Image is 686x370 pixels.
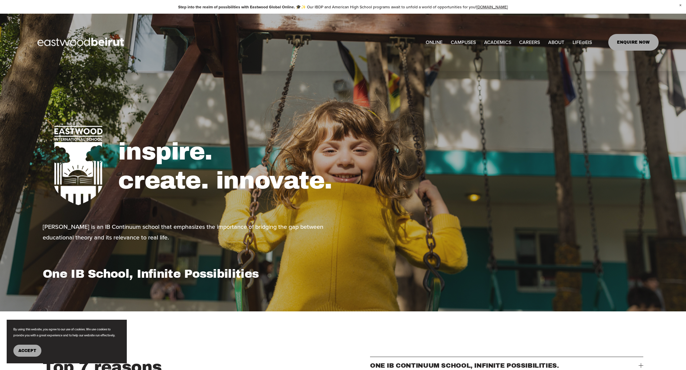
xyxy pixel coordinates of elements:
[573,38,592,47] span: LIFE@EIS
[426,37,442,47] a: ONLINE
[118,137,643,195] h1: inspire. create. innovate.
[548,37,564,47] a: folder dropdown
[573,37,592,47] a: folder dropdown
[43,267,341,281] h1: One IB School, Infinite Possibilities
[451,37,476,47] a: folder dropdown
[43,221,341,243] p: [PERSON_NAME] is an IB Continuum school that emphasizes the importance of bridging the gap betwee...
[476,4,508,10] a: [DOMAIN_NAME]
[484,37,511,47] a: folder dropdown
[7,320,127,363] section: Cookie banner
[27,25,136,59] img: EastwoodIS Global Site
[13,345,41,357] button: Accept
[370,362,639,369] span: ONE IB CONTINUUM SCHOOL, INFINITE POSSIBILITIES.
[608,34,659,51] a: ENQUIRE NOW
[519,37,540,47] a: CAREERS
[484,38,511,47] span: ACADEMICS
[548,38,564,47] span: ABOUT
[451,38,476,47] span: CAMPUSES
[13,326,120,338] p: By using this website, you agree to our use of cookies. We use cookies to provide you with a grea...
[18,348,36,353] span: Accept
